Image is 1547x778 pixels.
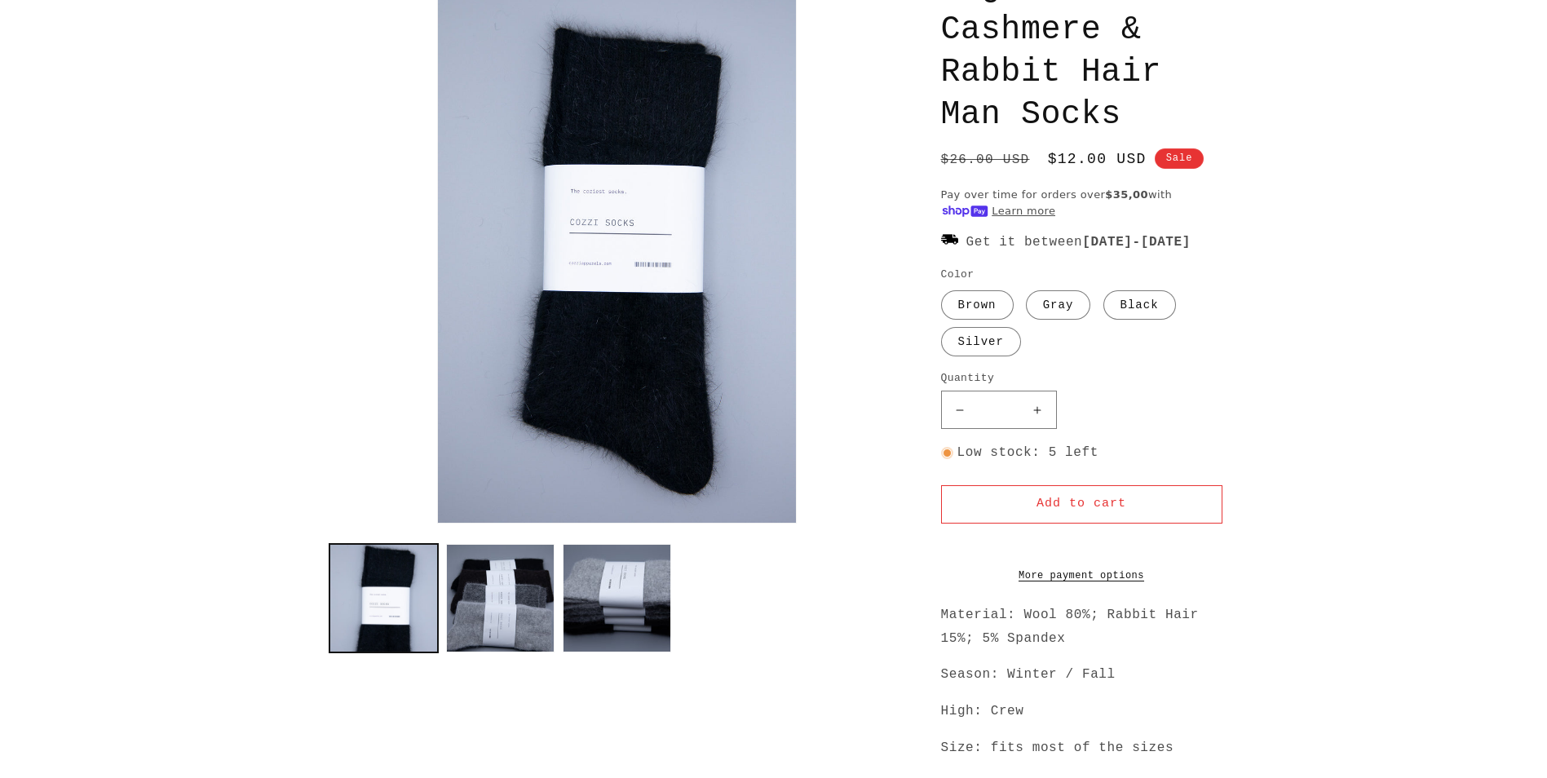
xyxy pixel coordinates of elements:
span: Sale [1155,148,1204,169]
strong: - [1082,235,1191,250]
button: Load image 2 in gallery view [446,544,555,652]
label: Quantity [941,370,1222,387]
s: $26.00 USD [941,150,1030,170]
p: Material: Wool 80%; Rabbit Hair 15%; 5% Spandex [941,603,1222,651]
button: Load image 3 in gallery view [563,544,671,652]
label: Silver [941,327,1021,356]
p: Low stock: 5 left [941,441,1222,465]
p: Get it between [941,231,1222,254]
button: Load image 4 in gallery view [329,544,438,652]
p: Season: Winter / Fall [941,663,1222,687]
p: High: Crew [941,700,1222,723]
span: $12.00 USD [1048,148,1147,170]
label: Brown [941,290,1014,320]
legend: Color [941,267,976,283]
p: Size: fits most of the sizes [941,736,1222,760]
span: [DATE] [1082,235,1132,250]
span: [DATE] [1141,235,1191,250]
a: More payment options [941,568,1222,583]
button: Add to cart [941,485,1222,524]
img: 1670915.png [941,231,958,251]
label: Gray [1026,290,1091,320]
label: Black [1103,290,1176,320]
